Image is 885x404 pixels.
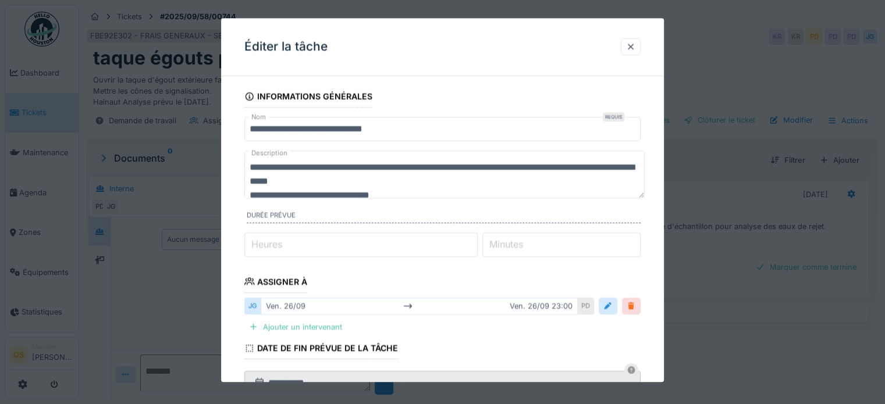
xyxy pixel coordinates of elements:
h3: Éditer la tâche [244,40,328,54]
label: Durée prévue [247,210,641,223]
label: Nom [249,112,268,122]
div: ven. 26/09 ven. 26/09 23:00 [261,298,578,314]
div: Requis [603,112,624,121]
label: Description [249,146,290,160]
label: Heures [249,237,285,251]
div: PD [578,298,594,314]
div: Date de fin prévue de la tâche [244,339,398,359]
div: Assigner à [244,273,307,293]
div: Ajouter un intervenant [244,319,347,335]
div: JG [244,298,261,314]
div: Informations générales [244,88,372,108]
label: Minutes [487,237,525,251]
